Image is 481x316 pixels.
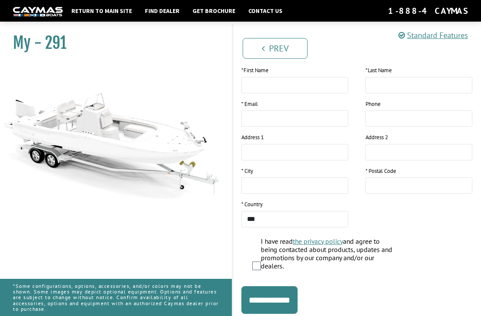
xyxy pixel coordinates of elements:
img: white-logo-c9c8dbefe5ff5ceceb0f0178aa75bf4bb51f6bca0971e226c86eb53dfe498488.png [13,7,63,16]
label: * Email [241,100,258,109]
ul: Pagination [240,37,481,59]
a: Get Brochure [188,5,240,16]
a: Find Dealer [141,5,184,16]
h1: My - 291 [13,33,210,53]
a: Standard Features [398,30,468,40]
a: Prev [243,38,308,59]
label: Address 2 [366,133,388,142]
label: * City [241,167,253,176]
label: Last Name [366,66,392,75]
label: I have read and agree to being contacted about products, updates and promotions by our company an... [261,237,393,273]
label: * Country [241,200,263,209]
label: * Postal Code [366,167,396,176]
label: First Name [241,66,269,75]
a: Contact Us [244,5,287,16]
a: Return to main site [67,5,136,16]
p: *Some configurations, options, accessories, and/or colors may not be shown. Some images may depic... [13,279,219,316]
label: Phone [366,100,381,109]
label: Address 1 [241,133,264,142]
div: 1-888-4CAYMAS [388,5,468,16]
a: the privacy policy [293,237,343,246]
